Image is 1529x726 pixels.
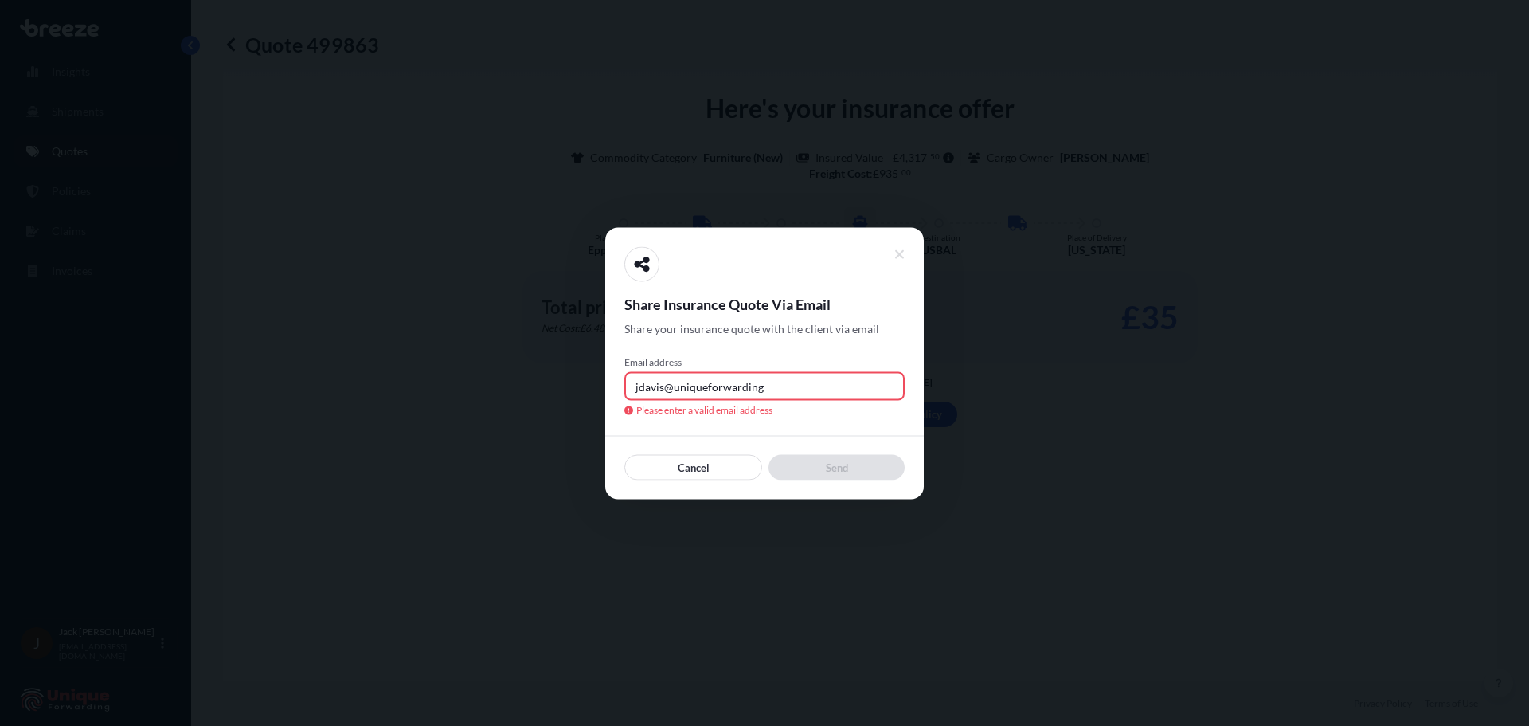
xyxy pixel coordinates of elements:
[624,403,905,416] span: Please enter a valid email address
[826,459,848,475] p: Send
[624,355,905,368] span: Email address
[624,320,879,336] span: Share your insurance quote with the client via email
[624,454,762,480] button: Cancel
[624,371,905,400] input: example@gmail.com
[768,454,905,480] button: Send
[624,294,905,313] span: Share Insurance Quote Via Email
[678,459,710,475] p: Cancel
